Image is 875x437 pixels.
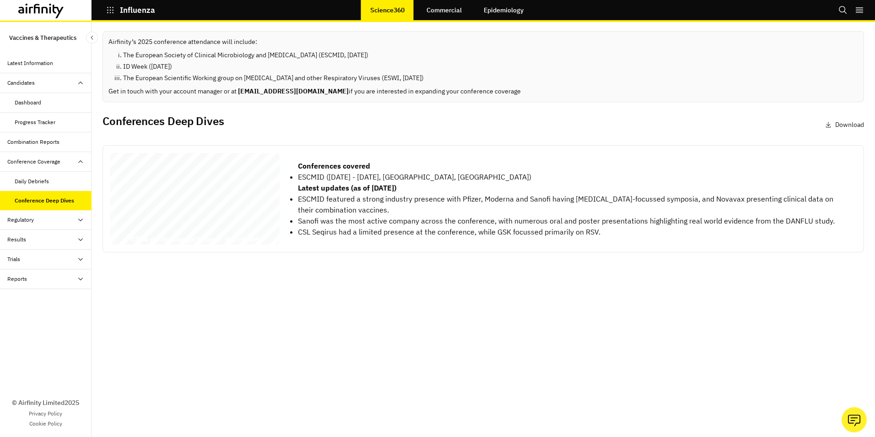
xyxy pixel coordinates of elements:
[370,6,405,14] p: Science360
[119,243,124,245] span: Airfinity
[298,183,396,192] strong: Latest updates (as of [DATE])
[106,2,155,18] button: Influenza
[7,158,60,166] div: Conference Coverage
[842,407,867,432] button: Ask our analysts
[103,31,864,102] div: Airfinity’s 2025 conference attendance will include:
[115,175,304,186] span: [MEDICAL_DATA] Conference Coverage
[124,243,125,245] span: –
[29,410,62,418] a: Privacy Policy
[131,156,251,241] span: This Airfinity report is intended to be used by [PERSON_NAME] at Novavax exclusively. Not for rep...
[123,73,858,83] li: The European Scientific Working group on [MEDICAL_DATA] and other Respiratory Viruses (ESWI, [DATE])
[7,138,59,146] div: Combination Reports
[114,243,119,245] span: © 2025
[15,98,41,107] div: Dashboard
[108,87,858,96] p: Get in touch with your account manager or at if you are interested in expanding your conference c...
[7,275,27,283] div: Reports
[298,193,849,215] li: ESCMID featured a strong industry presence with Pfizer, Moderna and Sanofi having [MEDICAL_DATA]-...
[298,161,370,170] strong: Conferences covered
[7,255,20,263] div: Trials
[298,226,849,237] li: CSL Seqirus had a limited presence at the conference, while GSK focussed primarily on RSV.
[838,2,848,18] button: Search
[298,215,849,226] li: Sanofi was the most active company across the conference, with numerous oral and poster presentat...
[123,62,858,71] li: ​ID Week ([DATE])
[15,197,74,205] div: Conference Deep Dives
[7,79,35,87] div: Candidates
[29,420,62,428] a: Cookie Policy
[86,32,98,44] button: Close Sidebar
[123,50,858,60] li: The European Society of Clinical Microbiology and [MEDICAL_DATA] (ESCMID, [DATE])
[12,398,79,408] p: © Airfinity Limited 2025
[115,221,140,232] span: 2025
[7,235,26,244] div: Results
[125,243,138,245] span: Private & Co nfidential
[15,118,55,126] div: Progress Tracker
[103,115,224,128] h2: Conferences Deep Dives
[298,171,849,182] li: ESCMID ([DATE] - [DATE], [GEOGRAPHIC_DATA], [GEOGRAPHIC_DATA])
[7,59,53,67] div: Latest Information
[7,216,34,224] div: Regulatory
[15,177,49,186] div: Daily Debriefs
[835,120,864,130] p: Download
[238,87,349,95] b: [EMAIL_ADDRESS][DOMAIN_NAME]
[9,29,76,46] p: Vaccines & Therapeutics
[120,6,155,14] p: Influenza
